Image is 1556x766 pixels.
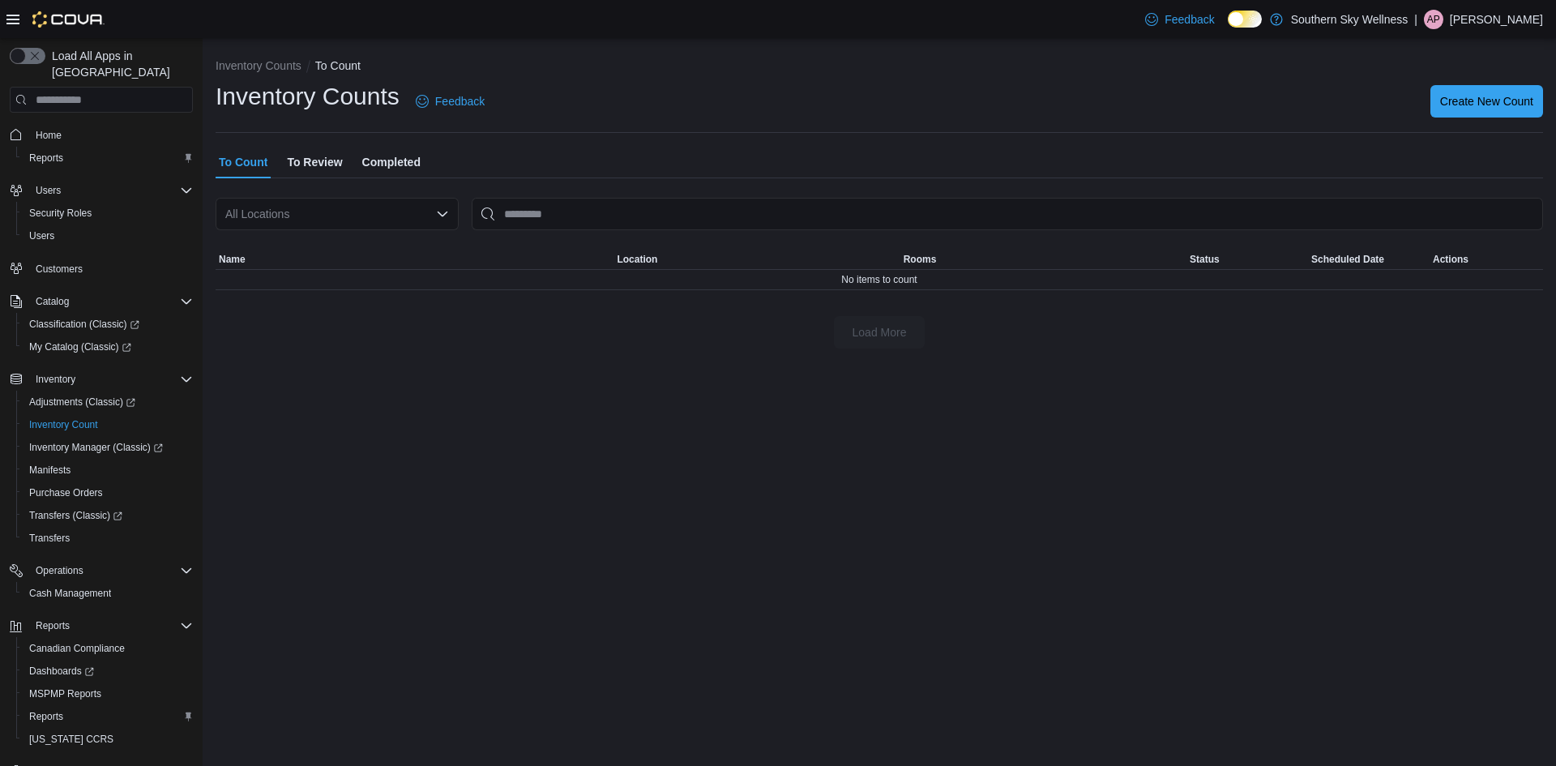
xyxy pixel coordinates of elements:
span: Classification (Classic) [29,318,139,331]
a: Dashboards [16,660,199,683]
span: Purchase Orders [29,486,103,499]
span: Transfers [23,528,193,548]
span: Security Roles [29,207,92,220]
span: Load All Apps in [GEOGRAPHIC_DATA] [45,48,193,80]
button: Scheduled Date [1308,250,1430,269]
span: Dashboards [29,665,94,678]
span: No items to count [841,273,917,286]
button: [US_STATE] CCRS [16,728,199,751]
div: Anna Phillips [1424,10,1443,29]
span: MSPMP Reports [29,687,101,700]
a: Reports [23,707,70,726]
a: Inventory Manager (Classic) [23,438,169,457]
a: Canadian Compliance [23,639,131,658]
span: Users [29,181,193,200]
span: Create New Count [1440,93,1533,109]
span: Feedback [435,93,485,109]
span: My Catalog (Classic) [29,340,131,353]
a: Inventory Count [23,415,105,434]
a: Adjustments (Classic) [23,392,142,412]
span: Location [617,253,657,266]
span: Purchase Orders [23,483,193,503]
span: Adjustments (Classic) [29,396,135,409]
a: My Catalog (Classic) [16,336,199,358]
button: Reports [29,616,76,635]
button: MSPMP Reports [16,683,199,705]
button: Open list of options [436,208,449,220]
a: Purchase Orders [23,483,109,503]
button: Operations [3,559,199,582]
span: Classification (Classic) [23,315,193,334]
button: To Count [315,59,361,72]
span: Washington CCRS [23,730,193,749]
span: Transfers (Classic) [23,506,193,525]
span: Manifests [29,464,71,477]
span: My Catalog (Classic) [23,337,193,357]
span: Canadian Compliance [29,642,125,655]
span: Inventory Manager (Classic) [23,438,193,457]
button: Security Roles [16,202,199,225]
img: Cova [32,11,105,28]
span: Cash Management [23,584,193,603]
span: AP [1427,10,1440,29]
button: Load More [834,316,925,349]
a: Cash Management [23,584,118,603]
button: Inventory Counts [216,59,301,72]
input: This is a search bar. After typing your query, hit enter to filter the results lower in the page. [472,198,1543,230]
button: Customers [3,257,199,280]
span: Feedback [1165,11,1214,28]
nav: An example of EuiBreadcrumbs [216,58,1543,77]
a: Transfers (Classic) [23,506,129,525]
span: To Count [219,146,267,178]
button: Inventory Count [16,413,199,436]
a: Adjustments (Classic) [16,391,199,413]
button: Inventory [29,370,82,389]
span: Reports [29,616,193,635]
input: Dark Mode [1228,11,1262,28]
button: Rooms [900,250,1186,269]
span: Inventory Count [23,415,193,434]
span: Home [36,129,62,142]
span: Inventory [36,373,75,386]
a: Security Roles [23,203,98,223]
button: Manifests [16,459,199,481]
p: | [1414,10,1417,29]
span: Catalog [29,292,193,311]
span: Load More [853,324,907,340]
span: Reports [36,619,70,632]
a: Reports [23,148,70,168]
p: [PERSON_NAME] [1450,10,1543,29]
button: Transfers [16,527,199,550]
span: Catalog [36,295,69,308]
span: Reports [29,152,63,165]
span: Home [29,124,193,144]
span: Operations [29,561,193,580]
span: [US_STATE] CCRS [29,733,113,746]
a: Inventory Manager (Classic) [16,436,199,459]
span: Manifests [23,460,193,480]
span: Name [219,253,246,266]
button: Create New Count [1430,85,1543,118]
button: Reports [16,705,199,728]
span: Reports [29,710,63,723]
button: Users [16,225,199,247]
span: Cash Management [29,587,111,600]
button: Operations [29,561,90,580]
span: Inventory Count [29,418,98,431]
button: Name [216,250,613,269]
span: Dashboards [23,661,193,681]
button: Catalog [3,290,199,313]
button: Purchase Orders [16,481,199,504]
a: Feedback [1139,3,1220,36]
button: Status [1186,250,1308,269]
span: Inventory Manager (Classic) [29,441,163,454]
span: MSPMP Reports [23,684,193,704]
button: Catalog [29,292,75,311]
a: MSPMP Reports [23,684,108,704]
span: Status [1190,253,1220,266]
span: Adjustments (Classic) [23,392,193,412]
span: Transfers [29,532,70,545]
a: Manifests [23,460,77,480]
a: Dashboards [23,661,100,681]
button: Users [29,181,67,200]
